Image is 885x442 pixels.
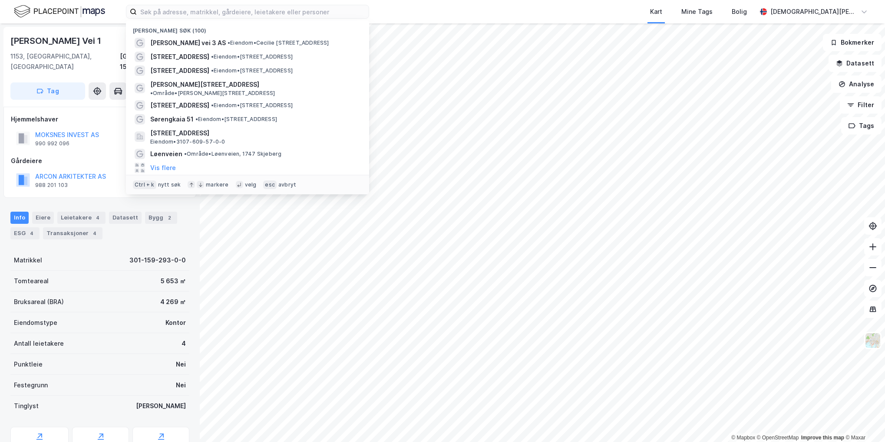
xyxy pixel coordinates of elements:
a: Improve this map [801,435,844,441]
div: 988 201 103 [35,182,68,189]
div: Bygg [145,212,177,224]
div: velg [245,181,257,188]
span: Eiendom • [STREET_ADDRESS] [211,53,293,60]
div: Kart [650,7,662,17]
div: Ctrl + k [133,180,156,189]
div: markere [206,181,228,188]
div: Mine Tags [681,7,713,17]
div: esc [263,180,277,189]
span: [STREET_ADDRESS] [150,52,209,62]
div: 4 [93,213,102,222]
span: • [211,53,214,60]
span: Eiendom • [STREET_ADDRESS] [211,67,293,74]
div: 4 [182,338,186,349]
a: Mapbox [731,435,755,441]
div: Transaksjoner [43,227,102,239]
div: Bruksareal (BRA) [14,297,64,307]
span: [STREET_ADDRESS] [150,65,209,76]
span: Eiendom • 3107-609-57-0-0 [150,138,225,145]
div: 301-159-293-0-0 [129,255,186,265]
input: Søk på adresse, matrikkel, gårdeiere, leietakere eller personer [137,5,369,18]
div: Antall leietakere [14,338,64,349]
div: [GEOGRAPHIC_DATA], 159/293 [120,51,189,72]
div: Eiere [32,212,54,224]
div: Matrikkel [14,255,42,265]
div: 4 269 ㎡ [160,297,186,307]
div: Bolig [732,7,747,17]
div: Festegrunn [14,380,48,390]
a: OpenStreetMap [757,435,799,441]
div: [PERSON_NAME] [136,401,186,411]
div: nytt søk [158,181,181,188]
div: 990 992 096 [35,140,69,147]
span: • [150,90,153,96]
div: 4 [27,229,36,238]
button: Tags [841,117,882,134]
span: • [211,102,214,108]
button: Datasett [829,55,882,72]
div: Datasett [109,212,142,224]
span: Område • [PERSON_NAME][STREET_ADDRESS] [150,90,275,97]
div: Punktleie [14,359,43,370]
div: Nei [176,359,186,370]
div: Info [10,212,29,224]
span: • [211,67,214,74]
div: [DEMOGRAPHIC_DATA][PERSON_NAME] [770,7,857,17]
div: [PERSON_NAME] Vei 1 [10,34,103,48]
div: Leietakere [57,212,106,224]
div: Nei [176,380,186,390]
span: Sørengkaia 51 [150,114,194,124]
span: [PERSON_NAME] vei 3 AS [150,38,226,48]
button: Tag [10,82,85,100]
div: 4 [90,229,99,238]
div: Eiendomstype [14,318,57,328]
img: Z [865,332,881,349]
button: Vis flere [150,163,176,173]
div: avbryt [278,181,296,188]
button: Filter [840,96,882,114]
img: logo.f888ab2527a4732fd821a326f86c7f29.svg [14,4,105,19]
span: Eiendom • Cecilie [STREET_ADDRESS] [228,39,329,46]
button: Analyse [831,75,882,93]
span: [PERSON_NAME][STREET_ADDRESS] [150,79,259,90]
div: Kontor [165,318,186,328]
iframe: Chat Widget [842,400,885,442]
span: Eiendom • [STREET_ADDRESS] [211,102,293,109]
div: ESG [10,227,40,239]
span: • [228,39,230,46]
span: • [184,151,187,157]
div: Gårdeiere [11,156,189,166]
div: Tinglyst [14,401,39,411]
button: Bokmerker [823,34,882,51]
span: [STREET_ADDRESS] [150,100,209,111]
span: Løenveien [150,149,182,159]
span: Eiendom • [STREET_ADDRESS] [195,116,277,123]
span: Område • Løenveien, 1747 Skjeberg [184,151,281,157]
div: 2 [165,213,174,222]
span: • [195,116,198,122]
span: [STREET_ADDRESS] [150,128,359,138]
div: Tomteareal [14,276,49,286]
div: [PERSON_NAME] søk (100) [126,20,369,36]
div: 5 653 ㎡ [161,276,186,286]
div: Hjemmelshaver [11,114,189,124]
div: 1153, [GEOGRAPHIC_DATA], [GEOGRAPHIC_DATA] [10,51,120,72]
